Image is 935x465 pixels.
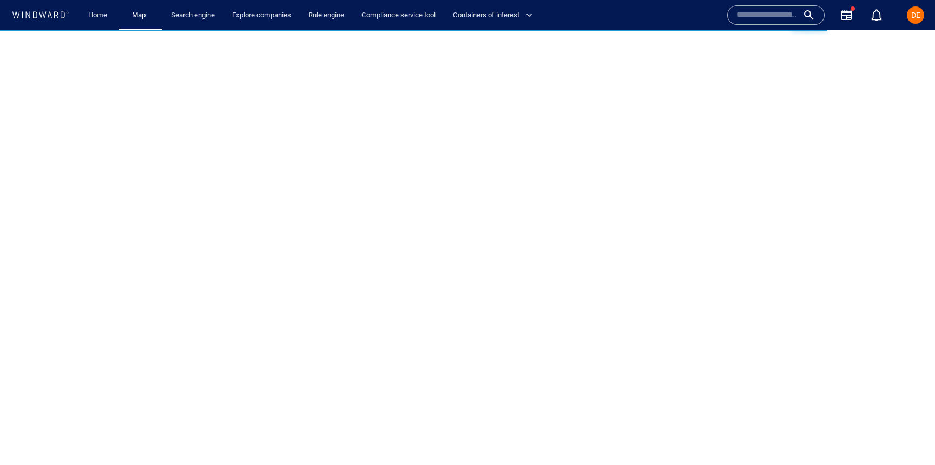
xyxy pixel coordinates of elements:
[870,9,883,22] div: Notification center
[167,6,219,25] a: Search engine
[889,416,927,457] iframe: Chat
[357,6,440,25] a: Compliance service tool
[453,9,532,22] span: Containers of interest
[123,6,158,25] button: Map
[84,6,111,25] a: Home
[911,11,920,19] span: DE
[228,6,295,25] a: Explore companies
[80,6,115,25] button: Home
[449,6,542,25] button: Containers of interest
[905,4,926,26] button: DE
[128,6,154,25] a: Map
[304,6,348,25] a: Rule engine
